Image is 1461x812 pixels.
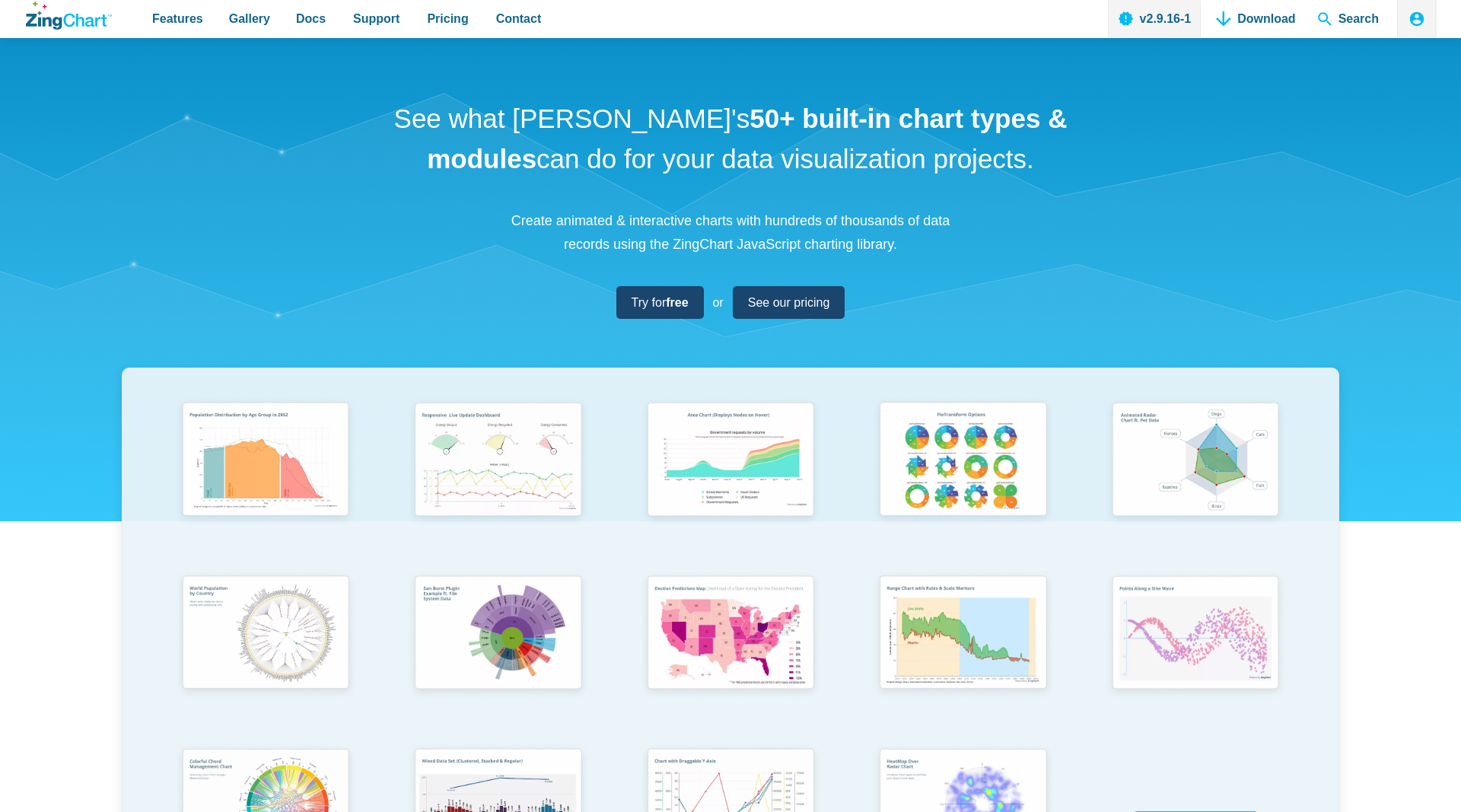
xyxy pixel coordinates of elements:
[502,209,959,256] p: Create animated & interactive charts with hundreds of thousands of data records using the ZingCha...
[614,395,847,568] a: Area Chart (Displays Nodes on Hover)
[149,568,382,741] a: World Population by Country
[427,8,468,29] span: Pricing
[353,8,399,29] span: Support
[382,395,615,568] a: Responsive Live Update Dashboard
[427,103,1067,174] strong: 50+ built-in chart types & modules
[382,568,615,741] a: Sun Burst Plugin Example ft. File System Data
[847,395,1080,568] a: Pie Transform Options
[638,395,823,527] img: Area Chart (Displays Nodes on Hover)
[229,8,270,29] span: Gallery
[296,8,326,29] span: Docs
[388,99,1073,179] h1: See what [PERSON_NAME]'s can do for your data visualization projects.
[870,568,1055,702] img: Range Chart with Rultes & Scale Markers
[405,395,590,527] img: Responsive Live Update Dashboard
[666,296,688,309] strong: free
[870,395,1055,527] img: Pie Transform Options
[173,568,358,702] img: World Population by Country
[733,286,845,319] a: See our pricing
[638,568,823,701] img: Election Predictions Map
[173,395,358,527] img: Population Distribution by Age Group in 2052
[26,2,112,30] a: ZingChart Logo. Click to return to the homepage
[405,568,590,701] img: Sun Burst Plugin Example ft. File System Data
[1079,568,1312,741] a: Points Along a Sine Wave
[847,568,1080,741] a: Range Chart with Rultes & Scale Markers
[748,292,830,313] span: See our pricing
[1103,568,1288,701] img: Points Along a Sine Wave
[1103,395,1288,527] img: Animated Radar Chart ft. Pet Data
[614,568,847,741] a: Election Predictions Map
[616,286,704,319] a: Try forfree
[149,395,382,568] a: Population Distribution by Age Group in 2052
[152,8,203,29] span: Features
[1079,395,1312,568] a: Animated Radar Chart ft. Pet Data
[632,292,689,313] span: Try for
[496,8,542,29] span: Contact
[713,292,724,313] span: or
